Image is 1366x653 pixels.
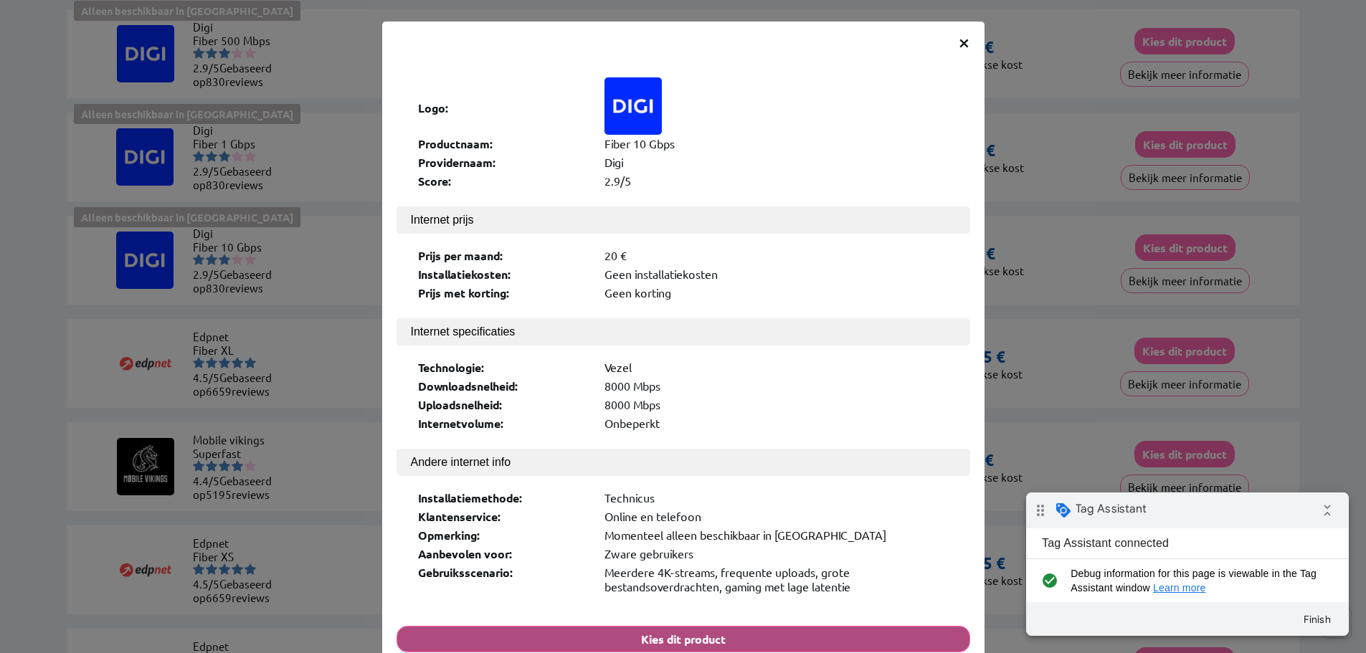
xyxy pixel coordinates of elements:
[418,248,590,263] div: Prijs per maand:
[418,416,590,431] div: Internetvolume:
[418,509,590,524] div: Klantenservice:
[127,90,180,101] a: Learn more
[397,206,970,234] button: Internet prijs
[604,285,949,300] div: Geen korting
[418,100,449,115] b: Logo:
[604,565,949,594] div: Meerdere 4K-streams, frequente uploads, grote bestandsoverdrachten, gaming met lage latentie
[604,173,949,189] div: 2.9/5
[604,490,949,505] div: Technicus
[604,416,949,431] div: Onbeperkt
[958,29,970,54] span: ×
[397,631,970,646] a: Kies dit product
[418,155,590,170] div: Providernaam:
[604,267,949,282] div: Geen installatiekosten
[418,267,590,282] div: Installatiekosten:
[418,136,590,151] div: Productnaam:
[418,173,590,189] div: Score:
[604,360,949,375] div: Vezel
[604,397,949,412] div: 8000 Mbps
[604,528,949,543] div: Momenteel alleen beschikbaar in [GEOGRAPHIC_DATA]
[418,360,590,375] div: Technologie:
[604,509,949,524] div: Online en telefoon
[397,449,970,476] button: Andere internet info
[265,114,317,140] button: Finish
[397,318,970,345] button: Internet specificaties
[604,136,949,151] div: Fiber 10 Gbps
[11,74,35,103] i: check_circle
[604,155,949,170] div: Digi
[418,528,590,543] div: Opmerking:
[604,77,662,135] img: Logo of Digi
[397,626,970,652] button: Kies dit product
[49,9,120,24] span: Tag Assistant
[287,4,316,32] i: Collapse debug badge
[418,490,590,505] div: Installatiemethode:
[418,378,590,394] div: Downloadsnelheid:
[418,565,590,594] div: Gebruiksscenario:
[604,248,949,263] div: 20 €
[418,546,590,561] div: Aanbevolen voor:
[44,74,299,103] span: Debug information for this page is viewable in the Tag Assistant window
[604,378,949,394] div: 8000 Mbps
[418,285,590,300] div: Prijs met korting:
[604,546,949,561] div: Zware gebruikers
[418,397,590,412] div: Uploadsnelheid:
